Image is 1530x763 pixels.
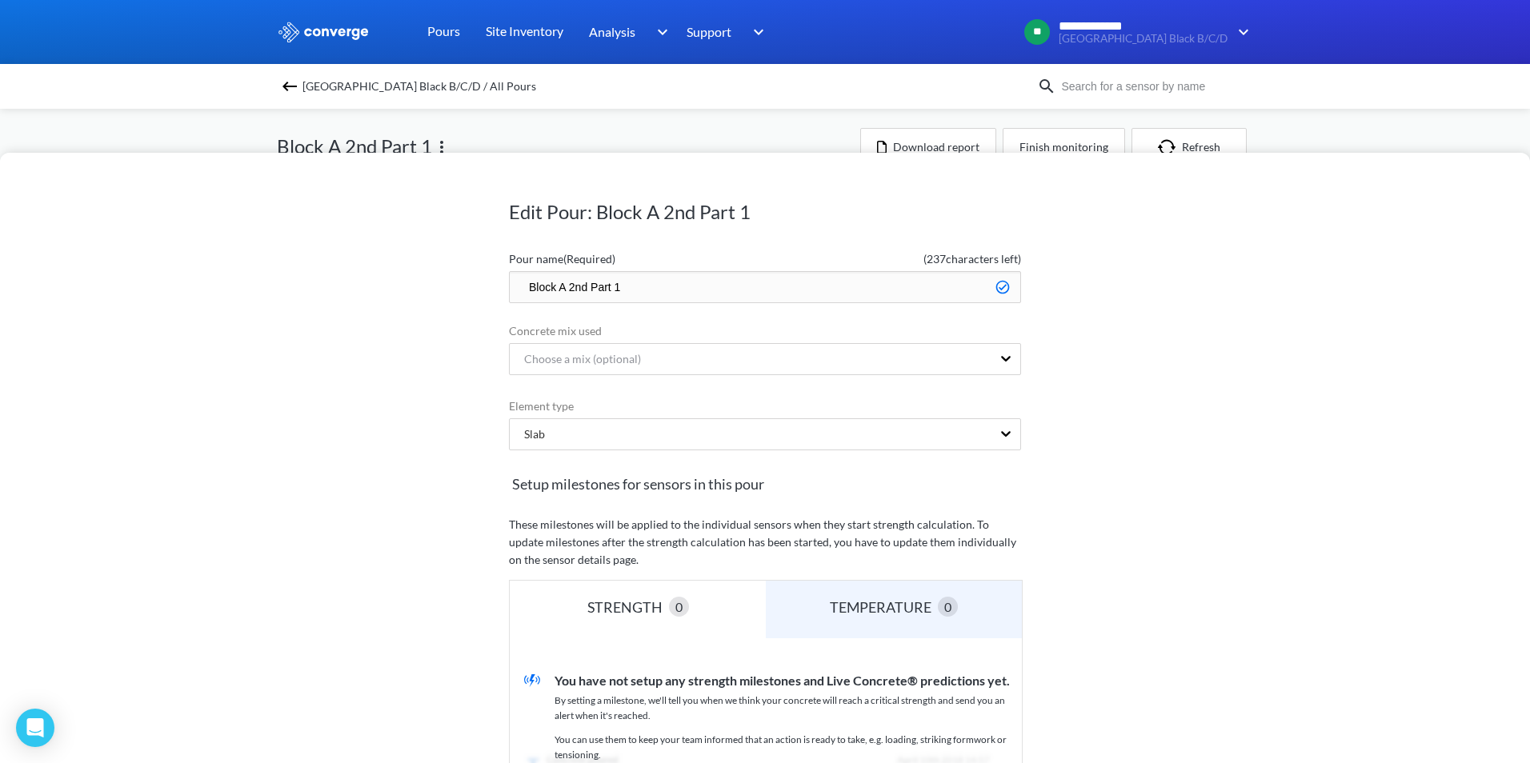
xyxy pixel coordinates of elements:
div: Choose a mix (optional) [511,350,641,368]
label: Element type [509,397,1021,415]
span: 0 [675,597,683,617]
p: These milestones will be applied to the individual sensors when they start strength calculation. ... [509,516,1021,569]
span: Setup milestones for sensors in this pour [509,473,1021,495]
img: logo_ewhite.svg [277,22,370,42]
label: Pour name (Required) [509,250,765,268]
p: You can use them to keep your team informed that an action is ready to take, e.g. loading, striki... [555,733,1022,762]
img: downArrow.svg [743,22,768,42]
img: backspace.svg [280,77,299,96]
span: ( 237 characters left) [765,250,1021,268]
img: downArrow.svg [1228,22,1253,42]
input: Search for a sensor by name [1056,78,1250,95]
div: STRENGTH [587,596,669,618]
span: [GEOGRAPHIC_DATA] Black B/C/D / All Pours [302,75,536,98]
span: Analysis [589,22,635,42]
div: TEMPERATURE [830,596,938,618]
span: Support [687,22,731,42]
div: Open Intercom Messenger [16,709,54,747]
img: icon-search.svg [1037,77,1056,96]
h1: Edit Pour: Block A 2nd Part 1 [509,199,1021,225]
div: Slab [511,425,545,443]
span: 0 [944,597,951,617]
input: Type the pour name here [509,271,1021,303]
img: downArrow.svg [647,22,672,42]
p: By setting a milestone, we'll tell you when we think your concrete will reach a critical strength... [555,693,1022,723]
label: Concrete mix used [509,322,1021,340]
span: You have not setup any strength milestones and Live Concrete® predictions yet. [555,673,1010,688]
span: [GEOGRAPHIC_DATA] Black B/C/D [1059,33,1228,45]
